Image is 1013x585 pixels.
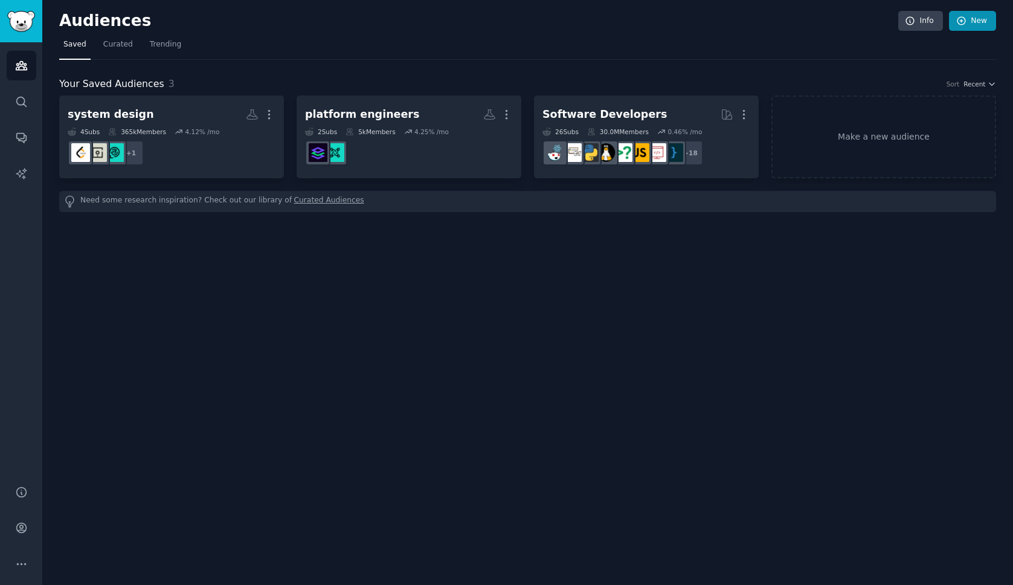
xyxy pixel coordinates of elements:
[309,143,327,162] img: PlatformEngineers
[71,143,90,162] img: leetcode
[664,143,683,162] img: programming
[949,11,996,31] a: New
[118,140,144,166] div: + 1
[346,128,395,136] div: 5k Members
[169,78,175,89] span: 3
[150,39,181,50] span: Trending
[963,80,996,88] button: Recent
[105,143,124,162] img: SoftwareSystemDesign
[59,95,284,178] a: system design4Subs365kMembers4.12% /mo+1SoftwareSystemDesignSystemDesignConceptsleetcode
[99,35,137,60] a: Curated
[614,143,632,162] img: cscareerquestions
[963,80,985,88] span: Recent
[185,128,219,136] div: 4.12 % /mo
[7,11,35,32] img: GummySearch logo
[580,143,599,162] img: Python
[678,140,703,166] div: + 18
[631,143,649,162] img: javascript
[59,191,996,212] div: Need some research inspiration? Check out our library of
[648,143,666,162] img: webdev
[667,128,702,136] div: 0.46 % /mo
[534,95,759,178] a: Software Developers26Subs30.0MMembers0.46% /mo+18programmingwebdevjavascriptcscareerquestionslinu...
[59,77,164,92] span: Your Saved Audiences
[542,128,579,136] div: 26 Sub s
[771,95,996,178] a: Make a new audience
[103,39,133,50] span: Curated
[108,128,166,136] div: 365k Members
[546,143,565,162] img: reactjs
[587,128,649,136] div: 30.0M Members
[88,143,107,162] img: SystemDesignConcepts
[68,107,154,122] div: system design
[597,143,616,162] img: linux
[59,11,898,31] h2: Audiences
[414,128,449,136] div: 4.25 % /mo
[563,143,582,162] img: learnpython
[305,107,419,122] div: platform engineers
[294,195,364,208] a: Curated Audiences
[297,95,521,178] a: platform engineers2Subs5kMembers4.25% /moplatform_engineeringPlatformEngineers
[947,80,960,88] div: Sort
[146,35,185,60] a: Trending
[898,11,943,31] a: Info
[68,128,100,136] div: 4 Sub s
[305,128,337,136] div: 2 Sub s
[63,39,86,50] span: Saved
[59,35,91,60] a: Saved
[326,143,344,162] img: platform_engineering
[542,107,667,122] div: Software Developers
